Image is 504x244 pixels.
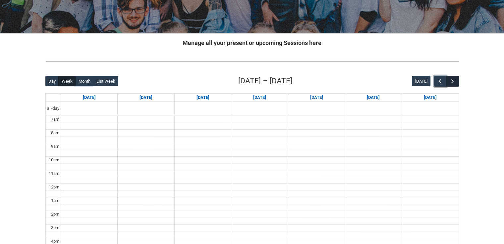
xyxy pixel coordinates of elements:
div: 7am [50,116,61,123]
div: 11am [47,170,61,177]
button: List Week [93,76,118,86]
button: Previous Week [434,76,446,87]
button: [DATE] [412,76,430,86]
a: Go to September 10, 2025 [252,94,267,102]
div: 2pm [50,211,61,218]
a: Go to September 12, 2025 [365,94,381,102]
h2: Manage all your present or upcoming Sessions here [45,38,459,47]
div: 8am [50,130,61,136]
div: 12pm [47,184,61,190]
div: 9am [50,143,61,150]
button: Next Week [446,76,459,87]
button: Week [58,76,76,86]
h2: [DATE] – [DATE] [238,75,292,87]
div: 3pm [50,224,61,231]
button: Day [45,76,59,86]
button: Month [75,76,93,86]
a: Go to September 11, 2025 [308,94,324,102]
a: Go to September 7, 2025 [82,94,97,102]
a: Go to September 9, 2025 [195,94,211,102]
div: 1pm [50,197,61,204]
a: Go to September 8, 2025 [138,94,154,102]
a: Go to September 13, 2025 [422,94,438,102]
img: REDU_GREY_LINE [45,58,459,65]
span: all-day [46,105,61,112]
div: 10am [47,157,61,163]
